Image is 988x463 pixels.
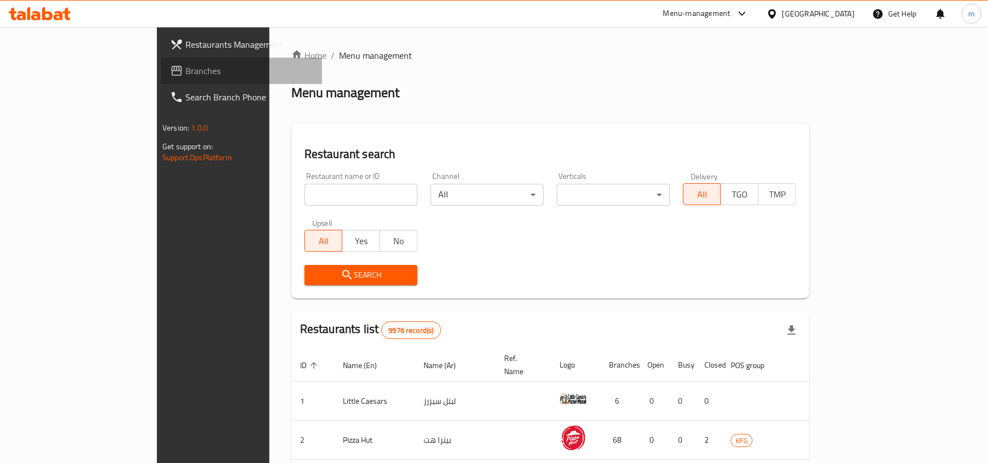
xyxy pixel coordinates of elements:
div: Menu-management [663,7,731,20]
span: Name (En) [343,359,391,372]
span: Name (Ar) [424,359,470,372]
th: Open [639,348,669,382]
td: 0 [696,382,722,421]
td: 2 [696,421,722,460]
th: Branches [600,348,639,382]
td: بيتزا هت [415,421,495,460]
span: Menu management [339,49,412,62]
th: Busy [669,348,696,382]
span: TGO [725,187,754,202]
td: 6 [600,382,639,421]
button: All [683,183,721,205]
li: / [331,49,335,62]
span: 1.0.0 [191,121,208,135]
a: Branches [161,58,322,84]
span: Search Branch Phone [185,91,313,104]
td: 0 [669,382,696,421]
span: All [688,187,716,202]
button: All [304,230,342,252]
span: Search [313,268,409,282]
span: m [968,8,975,20]
button: Search [304,265,417,285]
div: [GEOGRAPHIC_DATA] [782,8,855,20]
span: No [385,233,413,249]
td: Little Caesars [334,382,415,421]
th: Closed [696,348,722,382]
span: 9976 record(s) [382,325,440,336]
span: Yes [347,233,375,249]
span: TMP [763,187,792,202]
span: POS group [731,359,778,372]
td: 0 [669,421,696,460]
th: Logo [551,348,600,382]
span: KFG [731,434,752,447]
span: Get support on: [162,139,213,154]
span: Restaurants Management [185,38,313,51]
button: TMP [758,183,796,205]
input: Search for restaurant name or ID.. [304,184,417,206]
button: No [380,230,417,252]
span: Branches [185,64,313,77]
td: Pizza Hut [334,421,415,460]
button: Yes [342,230,380,252]
a: Search Branch Phone [161,84,322,110]
nav: breadcrumb [291,49,809,62]
span: Version: [162,121,189,135]
div: All [431,184,544,206]
img: Pizza Hut [560,424,587,451]
img: Little Caesars [560,385,587,413]
td: 68 [600,421,639,460]
div: Total records count [381,321,441,339]
span: All [309,233,338,249]
span: ID [300,359,321,372]
label: Upsell [312,219,332,227]
h2: Restaurants list [300,321,441,339]
td: ليتل سيزرز [415,382,495,421]
button: TGO [720,183,758,205]
h2: Restaurant search [304,146,796,162]
h2: Menu management [291,84,399,101]
a: Support.OpsPlatform [162,150,232,165]
td: 0 [639,421,669,460]
td: 0 [639,382,669,421]
span: Ref. Name [504,352,538,378]
div: Export file [778,317,805,343]
a: Restaurants Management [161,31,322,58]
label: Delivery [691,172,718,180]
div: ​ [557,184,670,206]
